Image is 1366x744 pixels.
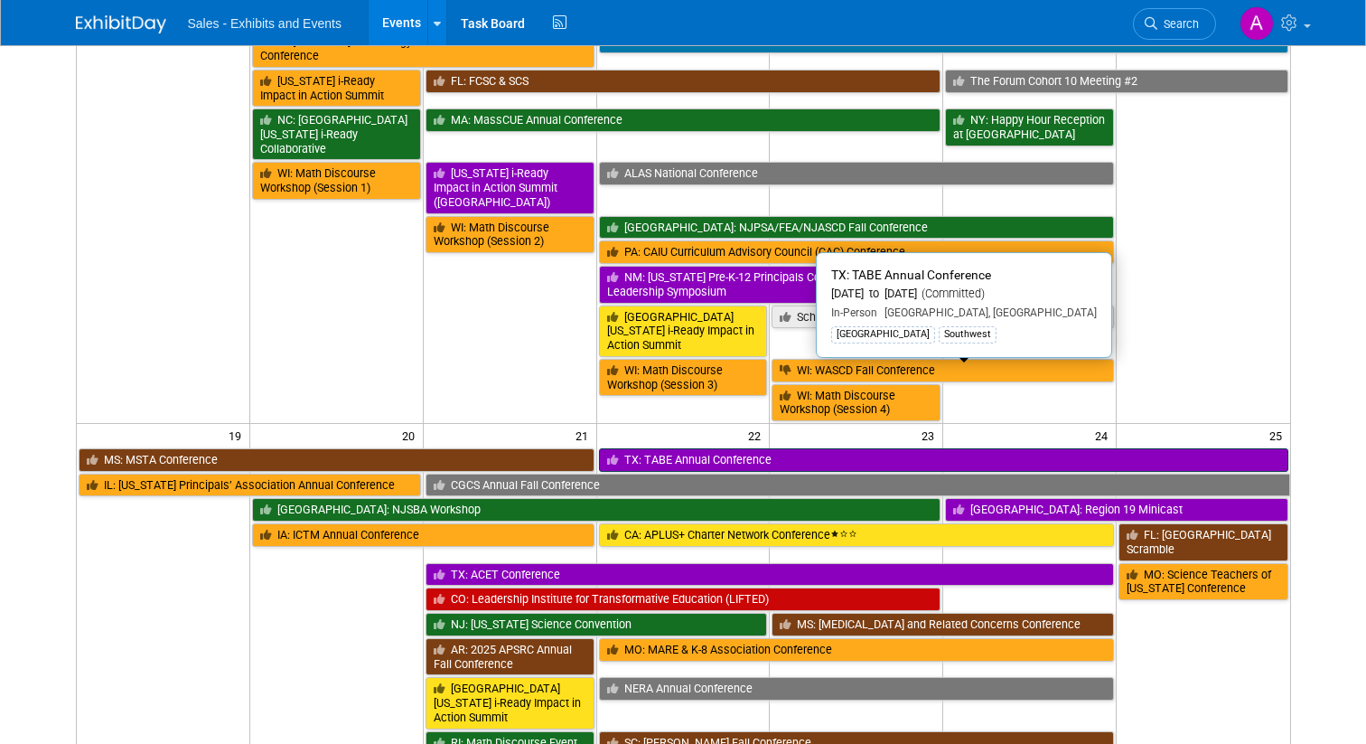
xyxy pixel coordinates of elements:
[426,563,1114,587] a: TX: ACET Conference
[252,108,421,160] a: NC: [GEOGRAPHIC_DATA][US_STATE] i-Ready Collaborative
[831,306,877,319] span: In-Person
[599,240,1115,264] a: PA: CAIU Curriculum Advisory Council (CAC) Conference
[252,30,594,67] a: IA: [US_STATE] Technology & Education Connection Conference
[252,70,421,107] a: [US_STATE] i-Ready Impact in Action Summit
[599,306,768,357] a: [GEOGRAPHIC_DATA][US_STATE] i-Ready Impact in Action Summit
[1268,424,1290,447] span: 25
[831,268,991,282] span: TX: TABE Annual Conference
[1157,17,1199,31] span: Search
[1133,8,1216,40] a: Search
[772,384,940,421] a: WI: Math Discourse Workshop (Session 4)
[831,326,935,343] div: [GEOGRAPHIC_DATA]
[772,359,1114,382] a: WI: WASCD Fall Conference
[772,306,1114,329] a: Schools of the Future
[599,266,941,303] a: NM: [US_STATE] Pre-K-12 Principals Conference and Leadership Symposium
[426,162,594,213] a: [US_STATE] i-Ready Impact in Action Summit ([GEOGRAPHIC_DATA])
[877,306,1097,319] span: [GEOGRAPHIC_DATA], [GEOGRAPHIC_DATA]
[772,613,1114,636] a: MS: [MEDICAL_DATA] and Related Concerns Conference
[1093,424,1116,447] span: 24
[1240,6,1274,41] img: Ale Gonzalez
[917,287,985,300] span: (Committed)
[831,287,1097,302] div: [DATE] to [DATE]
[227,424,249,447] span: 19
[599,162,1115,185] a: ALAS National Conference
[945,70,1287,93] a: The Forum Cohort 10 Meeting #2
[79,474,421,497] a: IL: [US_STATE] Principals’ Association Annual Conference
[76,15,166,33] img: ExhibitDay
[599,638,1115,662] a: MO: MARE & K-8 Association Conference
[426,474,1290,497] a: CGCS Annual Fall Conference
[599,523,1115,547] a: CA: APLUS+ Charter Network Conference
[400,424,423,447] span: 20
[599,216,1115,240] a: [GEOGRAPHIC_DATA]: NJPSA/FEA/NJASCD Fall Conference
[426,638,594,675] a: AR: 2025 APSRC Annual Fall Conference
[574,424,596,447] span: 21
[1118,523,1287,560] a: FL: [GEOGRAPHIC_DATA] Scramble
[188,16,341,31] span: Sales - Exhibits and Events
[599,448,1288,472] a: TX: TABE Annual Conference
[252,162,421,199] a: WI: Math Discourse Workshop (Session 1)
[252,523,594,547] a: IA: ICTM Annual Conference
[426,108,941,132] a: MA: MassCUE Annual Conference
[426,677,594,729] a: [GEOGRAPHIC_DATA][US_STATE] i-Ready Impact in Action Summit
[252,498,940,522] a: [GEOGRAPHIC_DATA]: NJSBA Workshop
[426,70,941,93] a: FL: FCSC & SCS
[939,326,996,343] div: Southwest
[426,613,768,636] a: NJ: [US_STATE] Science Convention
[79,448,594,472] a: MS: MSTA Conference
[599,677,1115,701] a: NERA Annual Conference
[945,108,1114,146] a: NY: Happy Hour Reception at [GEOGRAPHIC_DATA]
[945,498,1287,522] a: [GEOGRAPHIC_DATA]: Region 19 Minicast
[920,424,942,447] span: 23
[426,216,594,253] a: WI: Math Discourse Workshop (Session 2)
[426,588,941,611] a: CO: Leadership Institute for Transformative Education (LIFTED)
[746,424,769,447] span: 22
[1118,563,1287,600] a: MO: Science Teachers of [US_STATE] Conference
[599,359,768,396] a: WI: Math Discourse Workshop (Session 3)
